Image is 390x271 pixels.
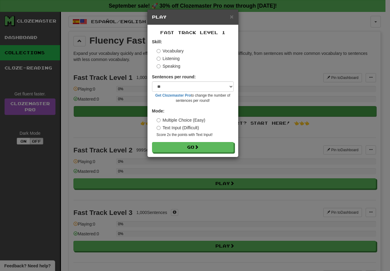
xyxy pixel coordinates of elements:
[157,55,180,62] label: Listening
[157,64,161,68] input: Speaking
[157,63,180,69] label: Speaking
[157,48,184,54] label: Vocabulary
[160,30,225,35] span: Fast Track Level 1
[155,93,191,98] a: Get Clozemaster Pro
[230,13,233,20] button: Close
[230,13,233,20] span: ×
[157,57,161,61] input: Listening
[157,132,234,137] small: Score 2x the points with Text Input !
[152,39,162,44] strong: Skill:
[157,118,161,122] input: Multiple Choice (Easy)
[157,126,161,130] input: Text Input (Difficult)
[152,142,234,152] button: Go
[157,125,199,131] label: Text Input (Difficult)
[157,49,161,53] input: Vocabulary
[152,74,196,80] label: Sentences per round:
[157,117,205,123] label: Multiple Choice (Easy)
[152,14,234,20] h5: Play
[152,109,165,113] strong: Mode:
[152,93,234,103] small: to change the number of sentences per round!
